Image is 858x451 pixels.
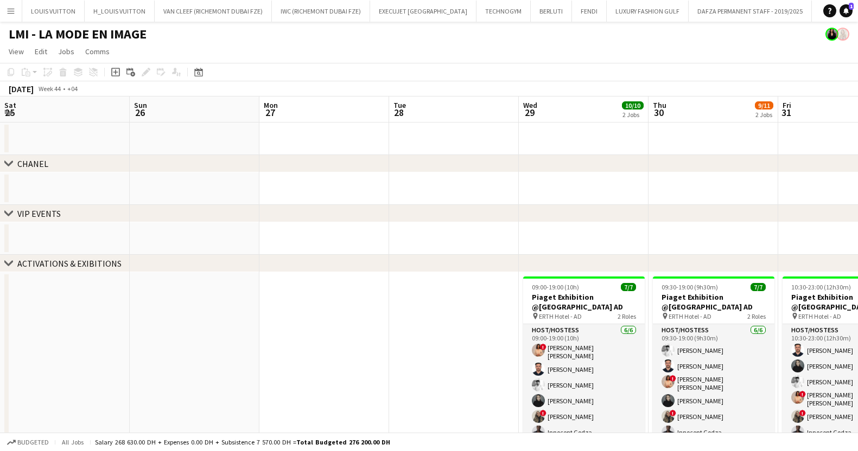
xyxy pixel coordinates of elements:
[476,1,531,22] button: TECHNOGYM
[653,100,666,110] span: Thu
[132,106,147,119] span: 26
[4,100,16,110] span: Sat
[4,44,28,59] a: View
[81,44,114,59] a: Comms
[651,106,666,119] span: 30
[54,44,79,59] a: Jobs
[783,100,791,110] span: Fri
[17,258,122,269] div: ACTIVATIONS & EXIBITIONS
[17,158,48,169] div: CHANEL
[798,312,841,320] span: ERTH Hotel - AD
[264,100,278,110] span: Mon
[393,100,406,110] span: Tue
[522,106,537,119] span: 29
[669,312,711,320] span: ERTH Hotel - AD
[95,438,390,446] div: Salary 268 630.00 DH + Expenses 0.00 DH + Subsistence 7 570.00 DH =
[35,47,47,56] span: Edit
[751,283,766,291] span: 7/7
[653,324,774,443] app-card-role: Host/Hostess6/609:30-19:00 (9h30m)[PERSON_NAME][PERSON_NAME]![PERSON_NAME] [PERSON_NAME][PERSON_N...
[653,292,774,312] h3: Piaget Exhibition @[GEOGRAPHIC_DATA] AD
[85,47,110,56] span: Comms
[22,1,85,22] button: LOUIS VUITTON
[523,276,645,437] app-job-card: 09:00-19:00 (10h)7/7Piaget Exhibition @[GEOGRAPHIC_DATA] AD ERTH Hotel - AD2 RolesHost/Hostess6/6...
[370,1,476,22] button: EXECUJET [GEOGRAPHIC_DATA]
[799,410,806,416] span: !
[653,276,774,437] app-job-card: 09:30-19:00 (9h30m)7/7Piaget Exhibition @[GEOGRAPHIC_DATA] AD ERTH Hotel - AD2 RolesHost/Hostess6...
[540,410,546,416] span: !
[67,85,78,93] div: +04
[36,85,63,93] span: Week 44
[621,283,636,291] span: 7/7
[9,26,147,42] h1: LMI - LA MODE EN IMAGE
[134,100,147,110] span: Sun
[836,28,849,41] app-user-avatar: Viviane Melatti
[262,106,278,119] span: 27
[523,292,645,312] h3: Piaget Exhibition @[GEOGRAPHIC_DATA] AD
[60,438,86,446] span: All jobs
[618,312,636,320] span: 2 Roles
[689,1,812,22] button: DAFZA PERMANENT STAFF - 2019/2025
[272,1,370,22] button: IWC (RICHEMONT DUBAI FZE)
[825,28,838,41] app-user-avatar: Maria Fernandes
[849,3,854,10] span: 1
[523,324,645,443] app-card-role: Host/Hostess6/609:00-19:00 (10h)![PERSON_NAME] [PERSON_NAME][PERSON_NAME][PERSON_NAME][PERSON_NAM...
[622,101,644,109] span: 10/10
[532,283,579,291] span: 09:00-19:00 (10h)
[9,47,24,56] span: View
[58,47,74,56] span: Jobs
[296,438,390,446] span: Total Budgeted 276 200.00 DH
[781,106,791,119] span: 31
[747,312,766,320] span: 2 Roles
[523,100,537,110] span: Wed
[531,1,572,22] button: BERLUTI
[755,101,773,109] span: 9/11
[17,208,61,219] div: VIP EVENTS
[3,106,16,119] span: 25
[9,83,34,94] div: [DATE]
[755,111,773,119] div: 2 Jobs
[5,436,50,448] button: Budgeted
[539,312,582,320] span: ERTH Hotel - AD
[670,375,676,382] span: !
[155,1,272,22] button: VAN CLEEF (RICHEMONT DUBAI FZE)
[662,283,718,291] span: 09:30-19:00 (9h30m)
[607,1,689,22] button: LUXURY FASHION GULF
[840,4,853,17] a: 1
[540,344,546,350] span: !
[791,283,851,291] span: 10:30-23:00 (12h30m)
[572,1,607,22] button: FENDI
[622,111,643,119] div: 2 Jobs
[30,44,52,59] a: Edit
[392,106,406,119] span: 28
[799,391,806,397] span: !
[670,410,676,416] span: !
[17,439,49,446] span: Budgeted
[85,1,155,22] button: H_LOUIS VUITTON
